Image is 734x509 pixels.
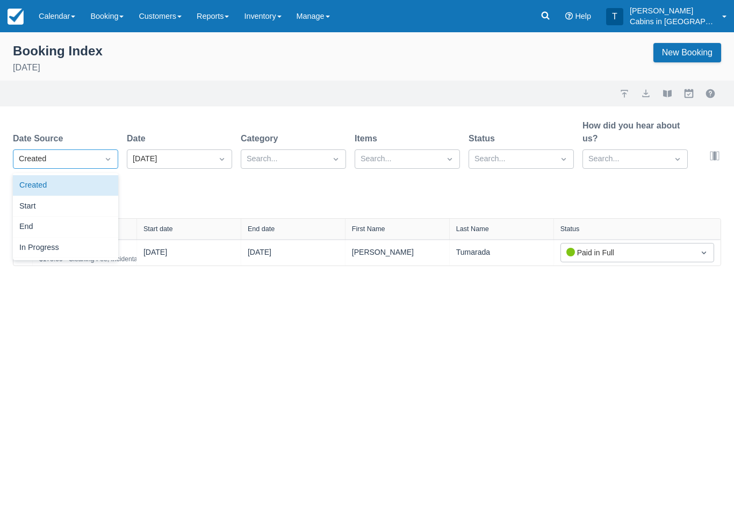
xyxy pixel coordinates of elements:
div: Start date [143,225,173,233]
label: Date [127,132,150,145]
div: First Name [352,225,385,233]
a: New Booking [653,43,721,62]
span: Dropdown icon [217,154,227,164]
label: Items [355,132,382,145]
p: [DATE] [13,61,103,74]
span: Dropdown icon [672,154,683,164]
span: Dropdown icon [558,154,569,164]
span: Dropdown icon [699,247,709,258]
div: Booking Index [13,43,103,59]
label: Status [469,132,499,145]
div: Created [19,153,93,165]
div: Status [560,225,580,233]
img: checkfront-main-nav-mini-logo.png [8,9,24,25]
span: Dropdown icon [330,154,341,164]
label: Category [241,132,282,145]
i: Help [565,12,573,20]
div: Start [13,196,118,217]
p: [PERSON_NAME] [630,5,716,16]
div: [PERSON_NAME] [352,246,443,259]
div: End date [248,225,275,233]
span: Dropdown icon [444,154,455,164]
span: Help [575,12,591,20]
span: Dropdown icon [103,154,113,164]
div: In Progress [13,238,118,259]
a: import [618,87,631,100]
label: How did you hear about us? [582,119,688,145]
div: Created [13,175,118,196]
button: export [639,87,652,100]
p: Cabins in [GEOGRAPHIC_DATA] [630,16,716,27]
div: [DATE] [133,153,207,165]
div: T [606,8,623,25]
div: Last Name [456,225,489,233]
div: [DATE] [248,247,271,262]
label: Date Source [13,132,67,145]
div: Tumarada [456,246,547,259]
div: Paid in Full [566,247,689,259]
div: End [13,217,118,238]
div: [DATE] [143,247,167,262]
